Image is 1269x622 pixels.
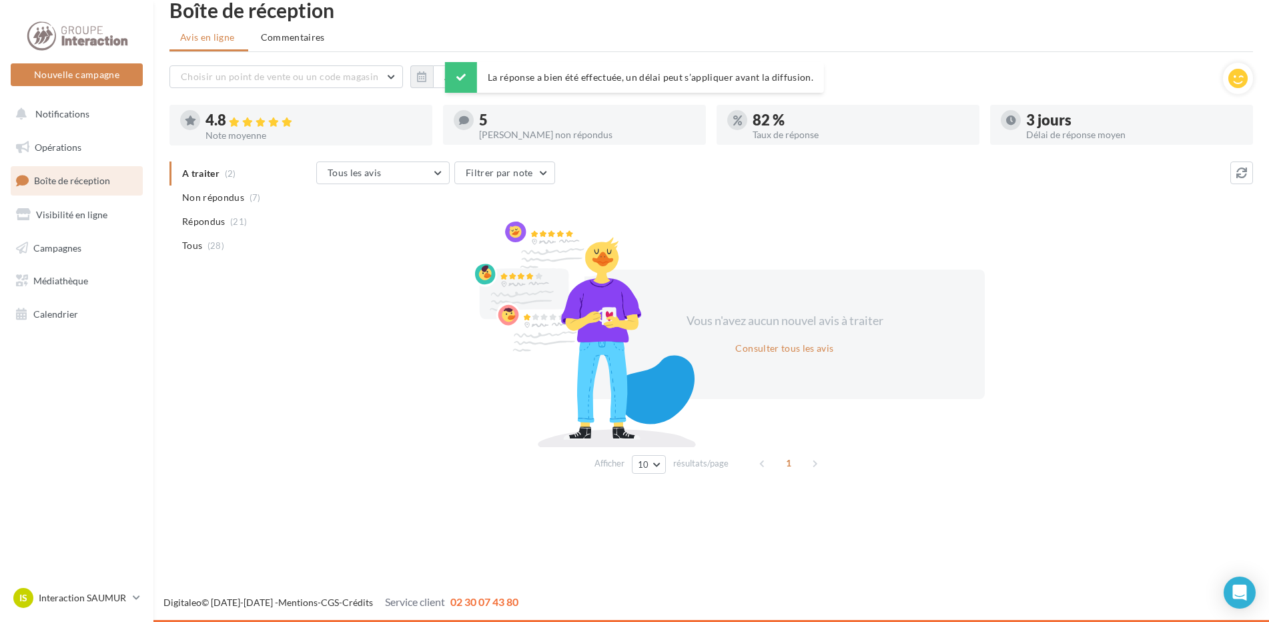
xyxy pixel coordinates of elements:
div: La réponse a bien été effectuée, un délai peut s’appliquer avant la diffusion. [445,62,824,93]
button: Notifications [8,100,140,128]
div: Vous n'avez aucun nouvel avis à traiter [670,312,899,330]
a: Médiathèque [8,267,145,295]
span: © [DATE]-[DATE] - - - [163,597,518,608]
a: Digitaleo [163,597,201,608]
a: Calendrier [8,300,145,328]
button: Consulter tous les avis [730,340,839,356]
div: 82 % [753,113,969,127]
span: Non répondus [182,191,244,204]
span: 02 30 07 43 80 [450,595,518,608]
div: 3 jours [1026,113,1242,127]
span: Tous les avis [328,167,382,178]
div: 4.8 [205,113,422,128]
button: Tous les avis [316,162,450,184]
span: IS [19,591,27,605]
p: Interaction SAUMUR [39,591,127,605]
button: Au total [433,65,491,88]
span: Calendrier [33,308,78,320]
span: Campagnes [33,242,81,253]
span: Boîte de réception [34,175,110,186]
div: Taux de réponse [753,130,969,139]
span: Commentaires [261,31,325,44]
span: Afficher [594,457,624,470]
div: [PERSON_NAME] non répondus [479,130,695,139]
span: 1 [778,452,799,474]
div: 5 [479,113,695,127]
a: Visibilité en ligne [8,201,145,229]
span: (28) [207,240,224,251]
button: Choisir un point de vente ou un code magasin [169,65,403,88]
a: Campagnes [8,234,145,262]
a: CGS [321,597,339,608]
a: Boîte de réception [8,166,145,195]
div: Note moyenne [205,131,422,140]
span: (7) [250,192,261,203]
span: Médiathèque [33,275,88,286]
span: Choisir un point de vente ou un code magasin [181,71,378,82]
button: Au total [410,65,491,88]
span: Service client [385,595,445,608]
button: Nouvelle campagne [11,63,143,86]
span: Répondus [182,215,226,228]
a: Mentions [278,597,318,608]
button: Filtrer par note [454,162,555,184]
a: Crédits [342,597,373,608]
a: Opérations [8,133,145,162]
span: (21) [230,216,247,227]
span: Notifications [35,108,89,119]
button: 10 [632,455,666,474]
span: 10 [638,459,649,470]
span: Visibilité en ligne [36,209,107,220]
div: Open Intercom Messenger [1224,577,1256,609]
a: IS Interaction SAUMUR [11,585,143,611]
div: Délai de réponse moyen [1026,130,1242,139]
span: résultats/page [673,457,729,470]
span: Tous [182,239,202,252]
span: Opérations [35,141,81,153]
